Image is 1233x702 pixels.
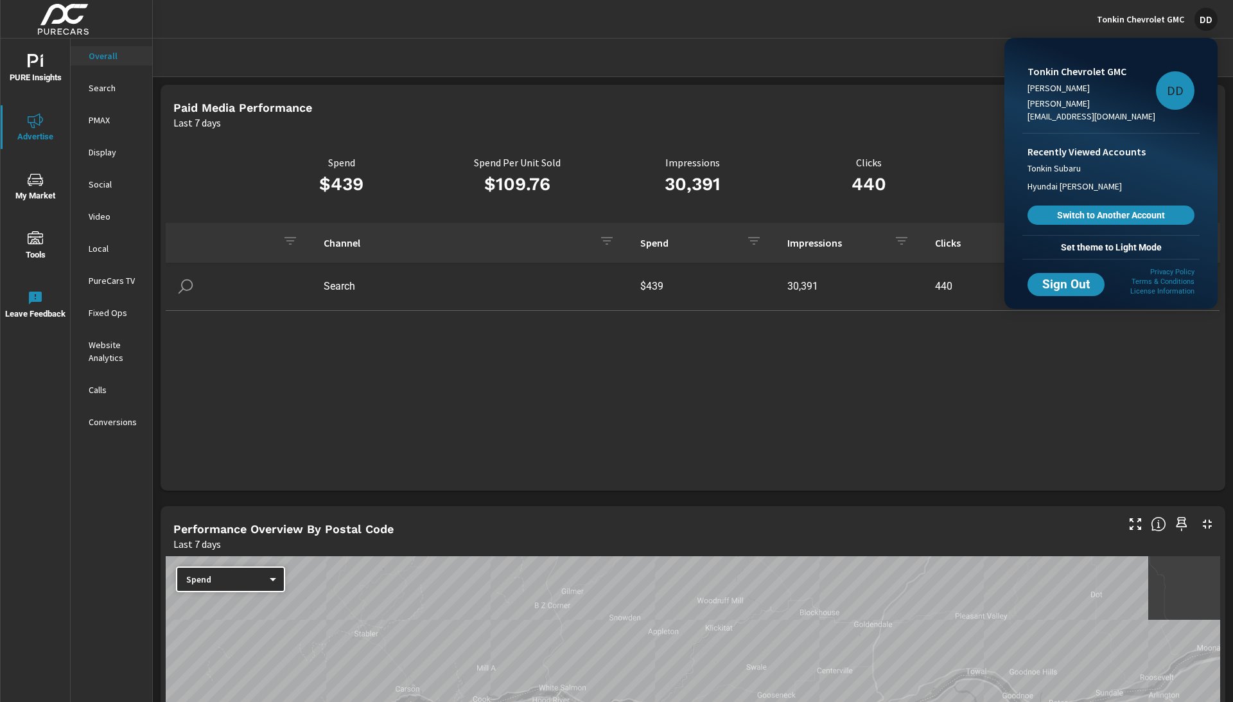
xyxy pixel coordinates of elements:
button: Set theme to Light Mode [1022,236,1200,259]
button: Sign Out [1027,273,1105,296]
p: [PERSON_NAME] [1027,82,1156,94]
span: Sign Out [1038,279,1094,290]
a: Privacy Policy [1150,268,1194,276]
span: Switch to Another Account [1035,209,1187,221]
span: Set theme to Light Mode [1027,241,1194,253]
span: Tonkin Subaru [1027,162,1081,175]
a: Terms & Conditions [1132,277,1194,286]
p: Tonkin Chevrolet GMC [1027,64,1156,79]
p: [PERSON_NAME][EMAIL_ADDRESS][DOMAIN_NAME] [1027,97,1156,123]
span: Hyundai [PERSON_NAME] [1027,180,1122,193]
a: License Information [1130,287,1194,295]
div: DD [1156,71,1194,110]
a: Switch to Another Account [1027,206,1194,225]
p: Recently Viewed Accounts [1027,144,1194,159]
